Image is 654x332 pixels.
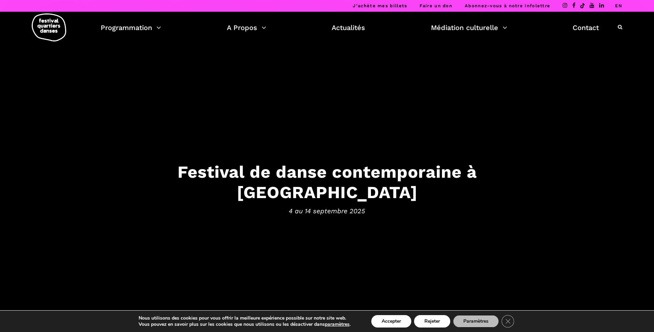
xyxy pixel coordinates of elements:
button: Accepter [371,315,411,328]
a: Abonnez-vous à notre infolettre [465,3,550,8]
button: Paramètres [453,315,499,328]
a: J’achète mes billets [353,3,407,8]
a: Contact [573,22,599,33]
a: Médiation culturelle [431,22,507,33]
p: Nous utilisons des cookies pour vous offrir la meilleure expérience possible sur notre site web. [139,315,351,321]
a: A Propos [227,22,266,33]
p: Vous pouvez en savoir plus sur les cookies que nous utilisons ou les désactiver dans . [139,321,351,328]
h3: Festival de danse contemporaine à [GEOGRAPHIC_DATA] [113,162,541,203]
a: Actualités [332,22,365,33]
button: Rejeter [414,315,450,328]
a: Faire un don [420,3,452,8]
a: EN [615,3,622,8]
button: Close GDPR Cookie Banner [502,315,514,328]
span: 4 au 14 septembre 2025 [113,206,541,216]
button: paramètres [325,321,350,328]
a: Programmation [101,22,161,33]
img: logo-fqd-med [32,13,66,41]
